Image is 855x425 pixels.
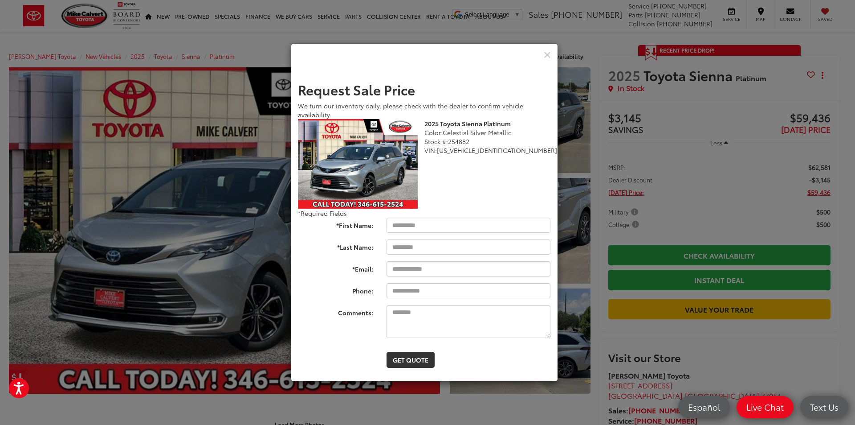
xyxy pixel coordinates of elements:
a: Live Chat [737,396,794,418]
div: We turn our inventory daily, please check with the dealer to confirm vehicle availability. [298,101,551,119]
span: Celestial Silver Metallic [443,128,511,137]
label: *Email: [291,261,380,273]
label: *Last Name: [291,239,380,252]
a: Text Us [800,396,848,418]
b: 2025 Toyota Sienna Platinum [424,119,511,128]
label: Phone: [291,283,380,295]
h2: Request Sale Price [298,82,551,97]
span: *Required Fields [298,209,347,218]
button: Close [544,50,551,60]
label: Comments: [291,305,380,317]
span: Stock #: [424,137,448,146]
span: 254882 [448,137,469,146]
span: Text Us [806,401,843,413]
img: 2025 Toyota Sienna Platinum [298,119,418,209]
a: Español [678,396,730,418]
span: Color: [424,128,443,137]
span: Español [684,401,725,413]
span: VIN: [424,146,437,155]
label: *First Name: [291,218,380,230]
button: Get Quote [387,352,435,368]
span: [US_VEHICLE_IDENTIFICATION_NUMBER] [437,146,557,155]
span: Live Chat [742,401,788,413]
